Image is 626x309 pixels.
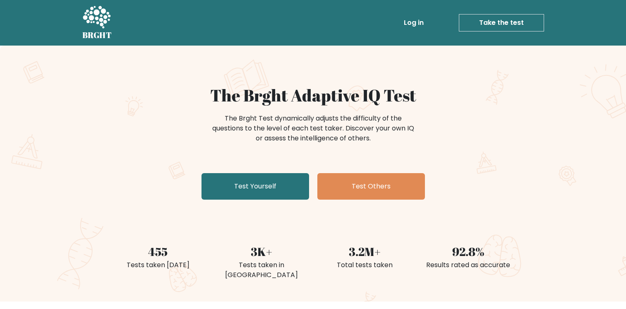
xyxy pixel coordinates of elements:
div: 92.8% [422,243,515,260]
h5: BRGHT [82,30,112,40]
a: Test Others [317,173,425,200]
h1: The Brght Adaptive IQ Test [111,85,515,105]
div: 455 [111,243,205,260]
a: BRGHT [82,3,112,42]
div: Total tests taken [318,260,412,270]
a: Log in [401,14,427,31]
div: 3.2M+ [318,243,412,260]
div: Results rated as accurate [422,260,515,270]
div: The Brght Test dynamically adjusts the difficulty of the questions to the level of each test take... [210,113,417,143]
a: Take the test [459,14,544,31]
div: 3K+ [215,243,308,260]
div: Tests taken in [GEOGRAPHIC_DATA] [215,260,308,280]
div: Tests taken [DATE] [111,260,205,270]
a: Test Yourself [201,173,309,200]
